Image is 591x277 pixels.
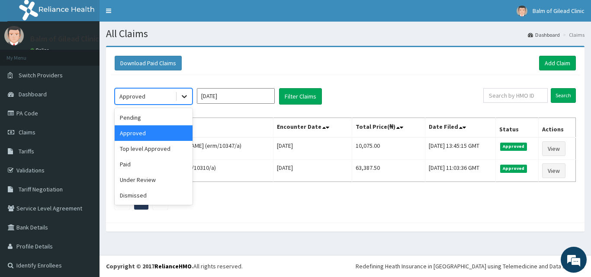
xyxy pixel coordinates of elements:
img: d_794563401_company_1708531726252_794563401 [16,43,35,65]
th: Name [115,118,273,138]
td: Dike Miracle Chiburoma (Erm/10310/a) [115,160,273,182]
th: Date Filed [425,118,495,138]
textarea: Type your message and hit 'Enter' [4,185,165,215]
span: Claims [19,128,35,136]
div: Pending [115,110,193,125]
a: RelianceHMO [154,262,192,270]
li: Claims [561,31,585,38]
div: Redefining Heath Insurance in [GEOGRAPHIC_DATA] using Telemedicine and Data Science! [356,262,585,271]
img: User Image [517,6,527,16]
span: Approved [500,165,527,172]
p: Balm of Gilead Clinic [30,35,99,43]
h1: All Claims [106,28,585,39]
div: Chat with us now [45,48,145,60]
span: Balm of Gilead Clinic [533,7,585,15]
div: Under Review [115,172,193,188]
th: Encounter Date [273,118,352,138]
div: Top level Approved [115,141,193,156]
input: Search by HMO ID [483,88,548,103]
a: View [542,141,565,156]
a: View [542,163,565,178]
td: [PERSON_NAME] [PERSON_NAME] (erm/10347/a) [115,137,273,160]
div: Minimize live chat window [142,4,163,25]
a: Online [30,47,51,53]
div: Approved [119,92,145,101]
img: User Image [4,26,24,45]
td: [DATE] [273,160,352,182]
td: 63,387.50 [352,160,425,182]
a: Add Claim [539,56,576,70]
footer: All rights reserved. [100,255,591,277]
strong: Copyright © 2017 . [106,262,193,270]
td: [DATE] 13:45:15 GMT [425,137,495,160]
th: Total Price(₦) [352,118,425,138]
td: 10,075.00 [352,137,425,160]
th: Status [495,118,538,138]
div: Paid [115,156,193,172]
input: Search [551,88,576,103]
div: Approved [115,125,193,141]
span: We're online! [50,83,119,171]
span: Approved [500,143,527,150]
button: Filter Claims [279,88,322,105]
th: Actions [538,118,575,138]
a: Dashboard [528,31,560,38]
span: Switch Providers [19,71,63,79]
span: Tariffs [19,147,34,155]
span: Dashboard [19,90,47,98]
button: Download Paid Claims [115,56,182,70]
td: [DATE] 11:03:36 GMT [425,160,495,182]
td: [DATE] [273,137,352,160]
div: Dismissed [115,188,193,203]
span: Tariff Negotiation [19,185,63,193]
input: Select Month and Year [197,88,275,104]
